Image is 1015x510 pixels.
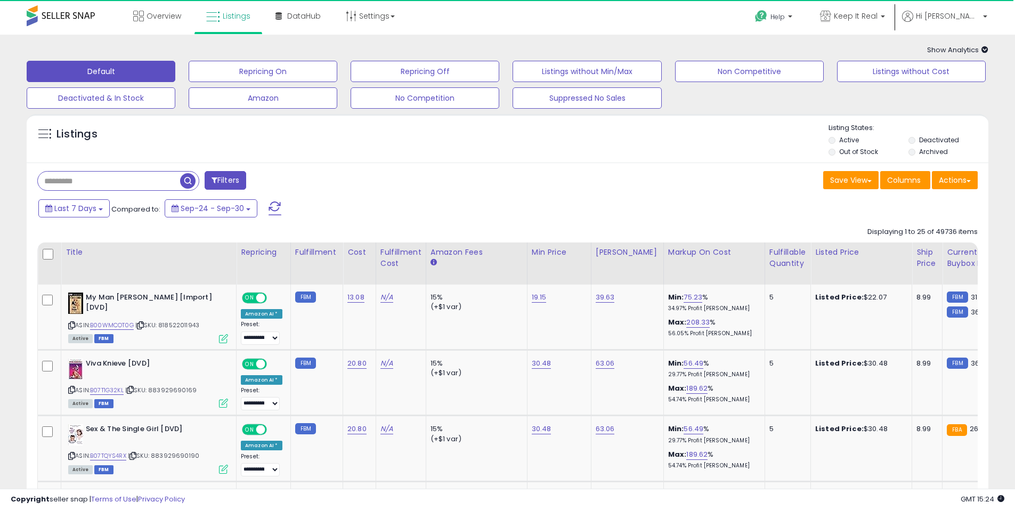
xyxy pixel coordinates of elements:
div: Current Buybox Price [947,247,1002,269]
button: Listings without Cost [837,61,986,82]
button: Filters [205,171,246,190]
button: No Competition [351,87,499,109]
span: All listings currently available for purchase on Amazon [68,334,93,343]
div: Min Price [532,247,587,258]
div: Amazon AI * [241,375,282,385]
div: [PERSON_NAME] [596,247,659,258]
span: FBM [94,399,113,408]
a: 63.06 [596,358,615,369]
div: Amazon AI * [241,309,282,319]
a: 30.48 [532,358,551,369]
div: (+$1 var) [431,368,519,378]
a: 39.63 [596,292,615,303]
div: ASIN: [68,359,228,407]
a: B07T1G32KL [90,386,124,395]
b: Sex & The Single Girl [DVD] [86,424,215,437]
a: Terms of Use [91,494,136,504]
small: FBM [295,423,316,434]
div: Amazon AI * [241,441,282,450]
a: N/A [380,358,393,369]
i: Get Help [754,10,768,23]
b: Min: [668,424,684,434]
span: Overview [147,11,181,21]
a: 13.08 [347,292,364,303]
button: Deactivated & In Stock [27,87,175,109]
div: Title [66,247,232,258]
span: Help [770,12,785,21]
div: % [668,424,757,444]
div: $22.07 [815,293,904,302]
span: OFF [265,359,282,368]
a: 75.23 [684,292,702,303]
div: (+$1 var) [431,434,519,444]
div: $30.48 [815,359,904,368]
b: My Man [PERSON_NAME] [Import] [DVD] [86,293,215,315]
a: 30.48 [532,424,551,434]
span: Keep It Real [834,11,878,21]
div: 5 [769,424,802,434]
div: Cost [347,247,371,258]
div: Ship Price [916,247,938,269]
span: Listings [223,11,250,21]
b: Listed Price: [815,292,864,302]
div: seller snap | | [11,495,185,505]
div: Fulfillable Quantity [769,247,806,269]
div: 5 [769,293,802,302]
span: Compared to: [111,204,160,214]
div: Amazon Fees [431,247,523,258]
p: 54.74% Profit [PERSON_NAME] [668,462,757,469]
button: Listings without Min/Max [513,61,661,82]
strong: Copyright [11,494,50,504]
a: 63.06 [596,424,615,434]
button: Last 7 Days [38,199,110,217]
small: FBM [947,306,968,318]
button: Save View [823,171,879,189]
span: 36.35 [971,307,990,317]
button: Non Competitive [675,61,824,82]
button: Default [27,61,175,82]
div: Fulfillment Cost [380,247,421,269]
button: Actions [932,171,978,189]
span: OFF [265,425,282,434]
span: Show Analytics [927,45,988,55]
div: Preset: [241,321,282,345]
span: FBM [94,465,113,474]
span: | SKU: 883929690190 [128,451,199,460]
div: % [668,293,757,312]
div: % [668,450,757,469]
div: % [668,359,757,378]
span: ON [243,294,256,303]
a: 56.49 [684,424,703,434]
a: Privacy Policy [138,494,185,504]
p: 29.77% Profit [PERSON_NAME] [668,437,757,444]
b: Listed Price: [815,424,864,434]
button: Suppressed No Sales [513,87,661,109]
a: 20.80 [347,358,367,369]
span: 31.06 [971,292,988,302]
b: Max: [668,383,687,393]
th: The percentage added to the cost of goods (COGS) that forms the calculator for Min & Max prices. [663,242,765,285]
img: 51FILlc+50L._SL40_.jpg [68,359,83,380]
small: FBM [295,292,316,303]
div: 5 [769,359,802,368]
b: Min: [668,358,684,368]
a: 56.49 [684,358,703,369]
div: Preset: [241,453,282,477]
small: FBM [947,292,968,303]
div: Listed Price [815,247,907,258]
div: 8.99 [916,293,934,302]
a: B07TQYS4RX [90,451,126,460]
b: Listed Price: [815,358,864,368]
div: 15% [431,424,519,434]
img: 41JguMF9MoL._SL40_.jpg [68,424,83,446]
span: FBM [94,334,113,343]
div: Displaying 1 to 25 of 49736 items [867,227,978,237]
div: 8.99 [916,424,934,434]
span: | SKU: 883929690169 [125,386,197,394]
a: 208.33 [686,317,710,328]
span: DataHub [287,11,321,21]
small: FBM [947,358,968,369]
div: % [668,318,757,337]
label: Deactivated [919,135,959,144]
b: Min: [668,292,684,302]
